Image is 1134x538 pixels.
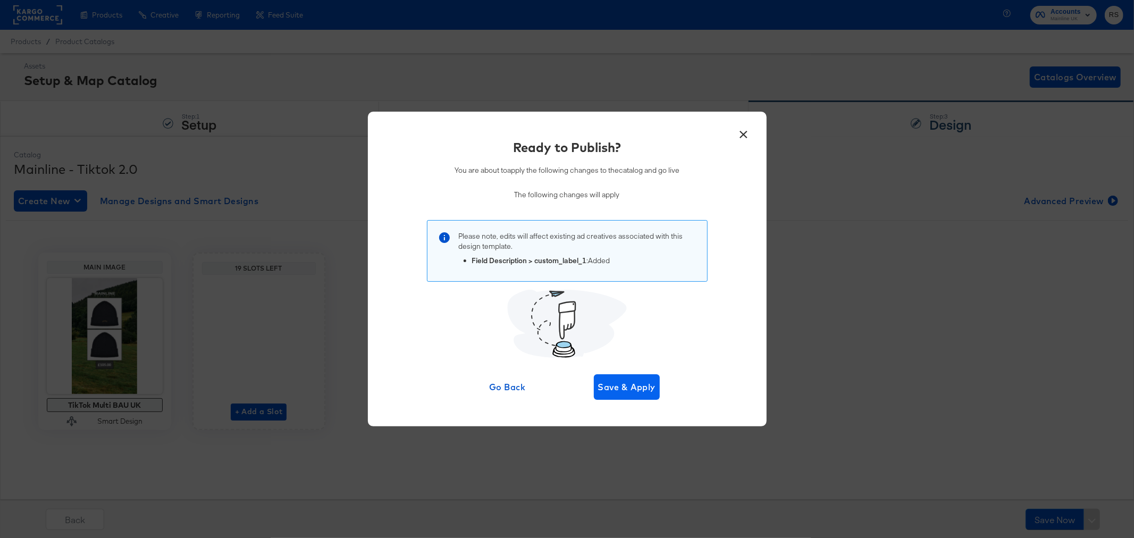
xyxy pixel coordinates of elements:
p: You are about to apply the following changes to the catalog and go live [455,165,679,175]
p: Please note, edits will affect existing ad creatives associated with this design template . [459,231,696,251]
li: : Added [472,256,696,266]
span: Go Back [478,380,536,394]
button: Save & Apply [594,374,660,400]
button: × [734,122,753,141]
span: Save & Apply [598,380,656,394]
p: The following changes will apply [455,190,679,200]
div: Ready to Publish? [513,138,621,156]
button: Go Back [474,374,541,400]
strong: Field Description > custom_label_1 [472,256,587,265]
